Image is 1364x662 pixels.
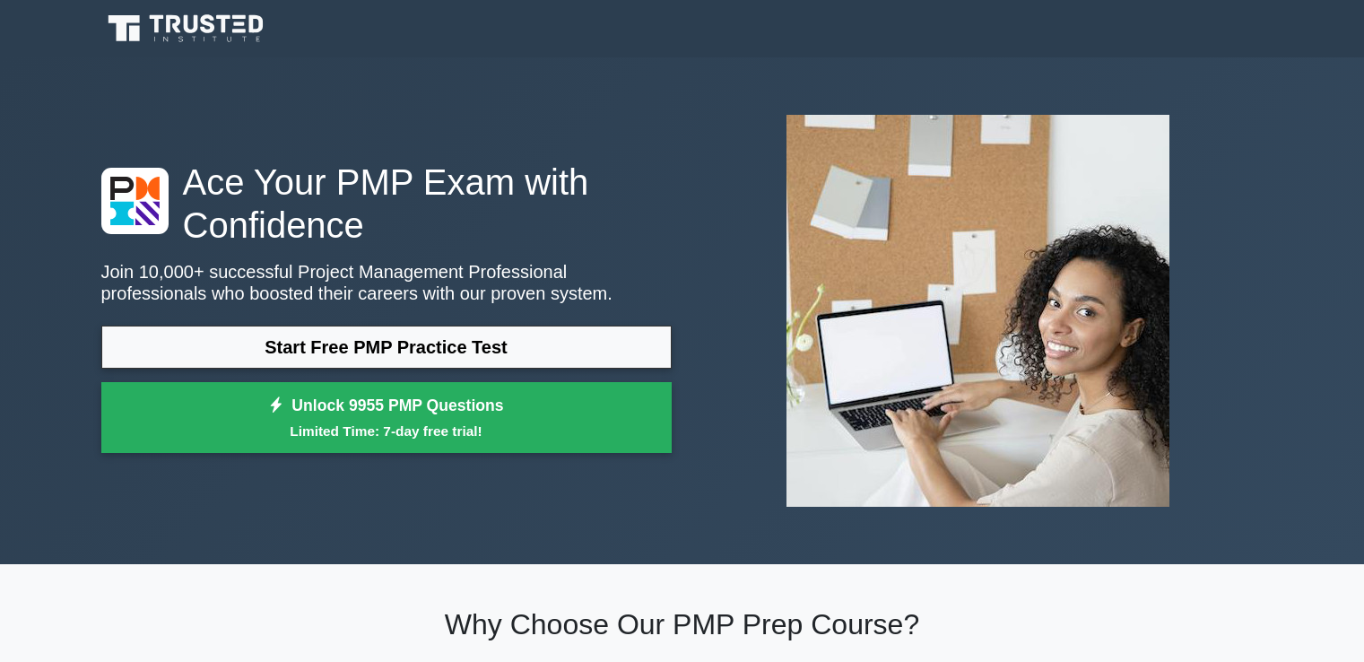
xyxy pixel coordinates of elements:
a: Unlock 9955 PMP QuestionsLimited Time: 7-day free trial! [101,382,672,454]
a: Start Free PMP Practice Test [101,326,672,369]
small: Limited Time: 7-day free trial! [124,421,649,441]
p: Join 10,000+ successful Project Management Professional professionals who boosted their careers w... [101,261,672,304]
h1: Ace Your PMP Exam with Confidence [101,161,672,247]
h2: Why Choose Our PMP Prep Course? [101,607,1264,641]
